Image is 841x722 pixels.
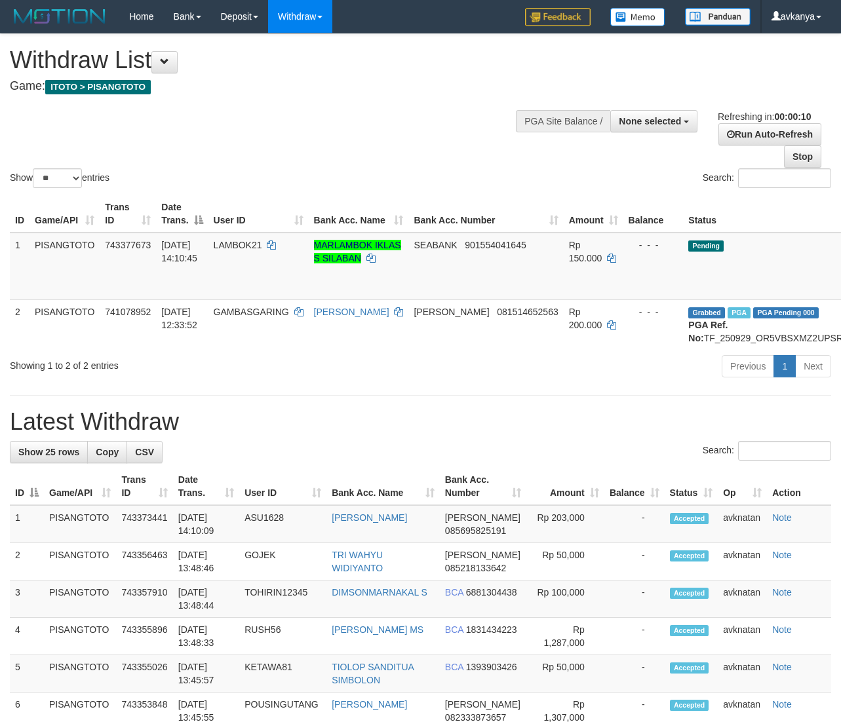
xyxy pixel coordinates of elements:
[445,699,520,710] span: [PERSON_NAME]
[10,80,547,93] h4: Game:
[772,662,792,672] a: Note
[569,240,602,263] span: Rp 150.000
[44,580,116,618] td: PISANGTOTO
[526,468,604,505] th: Amount: activate to sort column ascending
[44,505,116,543] td: PISANGTOTO
[738,168,831,188] input: Search:
[772,512,792,523] a: Note
[10,233,29,300] td: 1
[564,195,623,233] th: Amount: activate to sort column ascending
[718,618,767,655] td: avknatan
[214,240,262,250] span: LAMBOK21
[445,512,520,523] span: [PERSON_NAME]
[214,307,289,317] span: GAMBASGARING
[670,588,709,599] span: Accepted
[332,550,383,573] a: TRI WAHYU WIDIYANTO
[45,80,151,94] span: ITOTO > PISANGTOTO
[718,468,767,505] th: Op: activate to sort column ascending
[161,307,197,330] span: [DATE] 12:33:52
[773,355,796,377] a: 1
[445,662,463,672] span: BCA
[703,168,831,188] label: Search:
[309,195,409,233] th: Bank Acc. Name: activate to sort column ascending
[604,580,665,618] td: -
[10,618,44,655] td: 4
[10,354,341,372] div: Showing 1 to 2 of 2 entries
[466,587,517,598] span: Copy 6881304438 to clipboard
[10,168,109,188] label: Show entries
[526,580,604,618] td: Rp 100,000
[10,505,44,543] td: 1
[703,441,831,461] label: Search:
[332,587,427,598] a: DIMSONMARNAKAL S
[772,699,792,710] a: Note
[610,8,665,26] img: Button%20Memo.svg
[604,618,665,655] td: -
[767,468,831,505] th: Action
[116,655,172,693] td: 743355026
[10,7,109,26] img: MOTION_logo.png
[10,543,44,580] td: 2
[116,618,172,655] td: 743355896
[728,307,751,318] span: Marked by avkdimas
[629,238,678,252] div: - - -
[116,505,172,543] td: 743373441
[239,618,326,655] td: RUSH56
[127,441,163,463] a: CSV
[326,468,440,505] th: Bank Acc. Name: activate to sort column ascending
[105,240,151,250] span: 743377673
[332,512,407,523] a: [PERSON_NAME]
[784,145,821,168] a: Stop
[445,525,506,536] span: Copy 085695825191 to clipboard
[516,110,610,132] div: PGA Site Balance /
[445,563,506,573] span: Copy 085218133642 to clipboard
[629,305,678,318] div: - - -
[670,513,709,524] span: Accepted
[173,580,239,618] td: [DATE] 13:48:44
[161,240,197,263] span: [DATE] 14:10:45
[738,441,831,461] input: Search:
[173,618,239,655] td: [DATE] 13:48:33
[619,116,681,126] span: None selected
[100,195,156,233] th: Trans ID: activate to sort column ascending
[156,195,208,233] th: Date Trans.: activate to sort column descending
[718,505,767,543] td: avknatan
[569,307,602,330] span: Rp 200.000
[718,543,767,580] td: avknatan
[688,240,724,252] span: Pending
[772,587,792,598] a: Note
[685,8,751,26] img: panduan.png
[688,307,725,318] span: Grabbed
[29,195,100,233] th: Game/API: activate to sort column ascending
[774,111,811,122] strong: 00:00:10
[314,307,389,317] a: [PERSON_NAME]
[688,320,728,343] b: PGA Ref. No:
[445,587,463,598] span: BCA
[135,447,154,457] span: CSV
[10,580,44,618] td: 3
[526,655,604,693] td: Rp 50,000
[116,468,172,505] th: Trans ID: activate to sort column ascending
[604,468,665,505] th: Balance: activate to sort column ascending
[795,355,831,377] a: Next
[10,409,831,435] h1: Latest Withdraw
[604,543,665,580] td: -
[10,655,44,693] td: 5
[239,655,326,693] td: KETAWA81
[772,624,792,635] a: Note
[440,468,526,505] th: Bank Acc. Number: activate to sort column ascending
[718,580,767,618] td: avknatan
[173,468,239,505] th: Date Trans.: activate to sort column ascending
[116,580,172,618] td: 743357910
[718,111,811,122] span: Refreshing in:
[332,624,423,635] a: [PERSON_NAME] MS
[772,550,792,560] a: Note
[173,543,239,580] td: [DATE] 13:48:46
[44,618,116,655] td: PISANGTOTO
[526,543,604,580] td: Rp 50,000
[239,505,326,543] td: ASU1628
[604,655,665,693] td: -
[239,580,326,618] td: TOHIRIN12345
[33,168,82,188] select: Showentries
[526,505,604,543] td: Rp 203,000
